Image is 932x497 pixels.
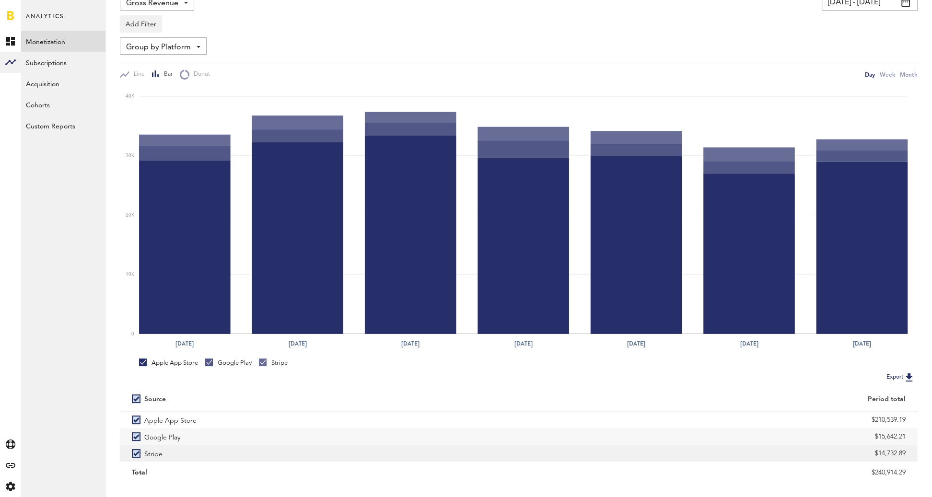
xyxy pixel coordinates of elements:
[126,39,191,56] span: Group by Platform
[120,15,162,33] button: Add Filter
[20,7,55,15] span: Support
[903,371,915,383] img: Export
[189,70,210,79] span: Donut
[514,339,532,348] text: [DATE]
[852,339,871,348] text: [DATE]
[144,445,163,462] span: Stripe
[160,70,173,79] span: Bar
[531,446,906,461] div: $14,732.89
[139,358,198,367] div: Apple App Store
[144,428,181,445] span: Google Play
[865,69,875,80] div: Day
[900,69,918,80] div: Month
[21,94,105,115] a: Cohorts
[401,339,419,348] text: [DATE]
[129,70,145,79] span: Line
[740,339,758,348] text: [DATE]
[884,371,918,383] button: Export
[131,332,134,336] text: 0
[205,358,252,367] div: Google Play
[126,94,135,99] text: 40K
[21,115,105,136] a: Custom Reports
[21,31,105,52] a: Monetization
[26,11,64,31] span: Analytics
[21,73,105,94] a: Acquisition
[126,213,135,218] text: 20K
[531,413,906,427] div: $210,539.19
[880,69,895,80] div: Week
[132,465,507,480] div: Total
[126,272,135,277] text: 10K
[175,339,194,348] text: [DATE]
[144,411,197,428] span: Apple App Store
[126,153,135,158] text: 30K
[531,465,906,480] div: $240,914.29
[21,52,105,73] a: Subscriptions
[289,339,307,348] text: [DATE]
[627,339,645,348] text: [DATE]
[531,395,906,404] div: Period total
[259,358,288,367] div: Stripe
[144,395,166,404] div: Source
[531,429,906,444] div: $15,642.21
